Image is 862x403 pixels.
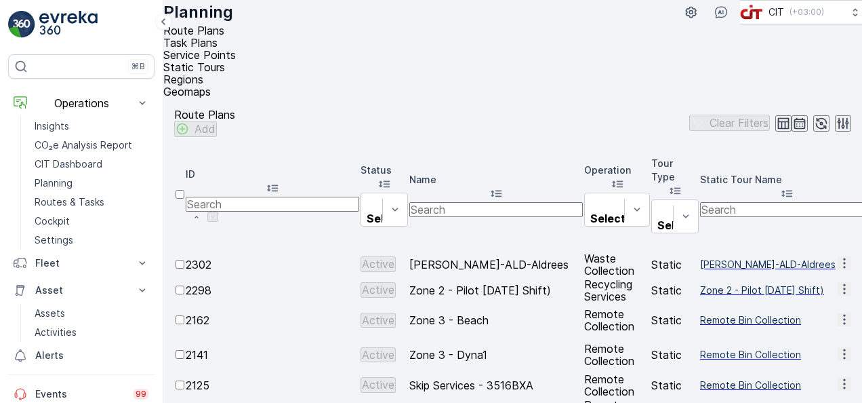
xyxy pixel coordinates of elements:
img: cit-logo_pOk6rL0.png [740,5,763,20]
button: Active [361,377,396,392]
td: Static [651,278,699,303]
p: Asset [35,284,127,297]
p: Fleet [35,256,127,270]
button: Active [361,282,396,297]
td: Zone 3 - Beach [409,304,583,337]
p: ( +03:00 ) [789,7,824,18]
p: Clear Filters [710,117,768,129]
a: Activities [29,323,155,342]
a: CO₂e Analysis Report [29,136,155,155]
p: CIT Dashboard [35,157,102,171]
td: Recycling Services [584,278,650,303]
td: 2302 [186,252,359,277]
p: Assets [35,307,65,320]
p: Active [362,349,394,361]
button: Asset [8,277,155,304]
p: Select [657,219,693,231]
p: Active [362,258,394,270]
p: CO₂e Analysis Report [35,138,132,152]
p: Name [409,173,583,187]
button: Active [361,256,396,271]
p: Active [362,379,394,391]
p: Cockpit [35,214,70,228]
td: 2298 [186,278,359,303]
span: Static Tours [163,60,225,74]
p: Select [367,212,402,225]
a: CIT Dashboard [29,155,155,174]
td: Static [651,252,699,277]
a: Alerts [8,342,155,369]
p: Activities [35,326,77,339]
td: Zone 2 - Pilot [DATE] Shift) [409,278,583,303]
span: Service Points [163,48,236,62]
p: ⌘B [131,61,145,72]
a: Assets [29,304,155,323]
td: Static [651,304,699,337]
button: Add [174,121,217,137]
span: Task Plans [163,36,218,50]
button: Active [361,347,396,362]
p: Active [362,314,394,326]
input: Search [186,197,359,212]
td: 2125 [186,373,359,398]
p: CIT [768,5,784,19]
p: Active [362,284,394,296]
p: Tour Type [651,157,699,184]
td: Static [651,339,699,372]
span: Route Plans [163,24,224,37]
td: Remote Collection [584,339,650,372]
td: [PERSON_NAME]-ALD-Aldrees [409,252,583,277]
p: Planning [35,176,73,190]
input: Search [409,202,583,217]
p: Add [194,123,215,135]
p: Routes & Tasks [35,195,104,209]
a: Planning [29,174,155,193]
td: Waste Collection [584,252,650,277]
a: Settings [29,231,155,250]
td: Skip Services - 3516BXA [409,373,583,398]
p: ID [186,168,359,181]
button: Clear Filters [689,115,770,131]
td: Remote Collection [584,373,650,398]
a: Routes & Tasks [29,193,155,212]
span: Geomaps [163,85,211,98]
td: Static [651,373,699,398]
a: Cockpit [29,212,155,231]
p: Planning [163,1,233,23]
p: Status [361,164,408,177]
img: logo [8,11,35,38]
p: Operation [584,164,650,177]
button: Operations [8,90,155,117]
td: 2162 [186,304,359,337]
p: Operations [35,97,127,109]
button: Fleet [8,250,155,277]
a: Insights [29,117,155,136]
p: Alerts [35,349,149,362]
img: logo_light-DOdMpM7g.png [39,11,98,38]
p: Insights [35,119,69,133]
p: Settings [35,233,73,247]
button: Active [361,313,396,328]
p: Select [590,212,625,225]
td: Remote Collection [584,304,650,337]
p: 99 [136,389,146,400]
td: 2141 [186,339,359,372]
p: Events [35,387,125,401]
span: Regions [163,73,203,86]
p: Route Plans [174,109,235,121]
td: Zone 3 - Dyna1 [409,339,583,372]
